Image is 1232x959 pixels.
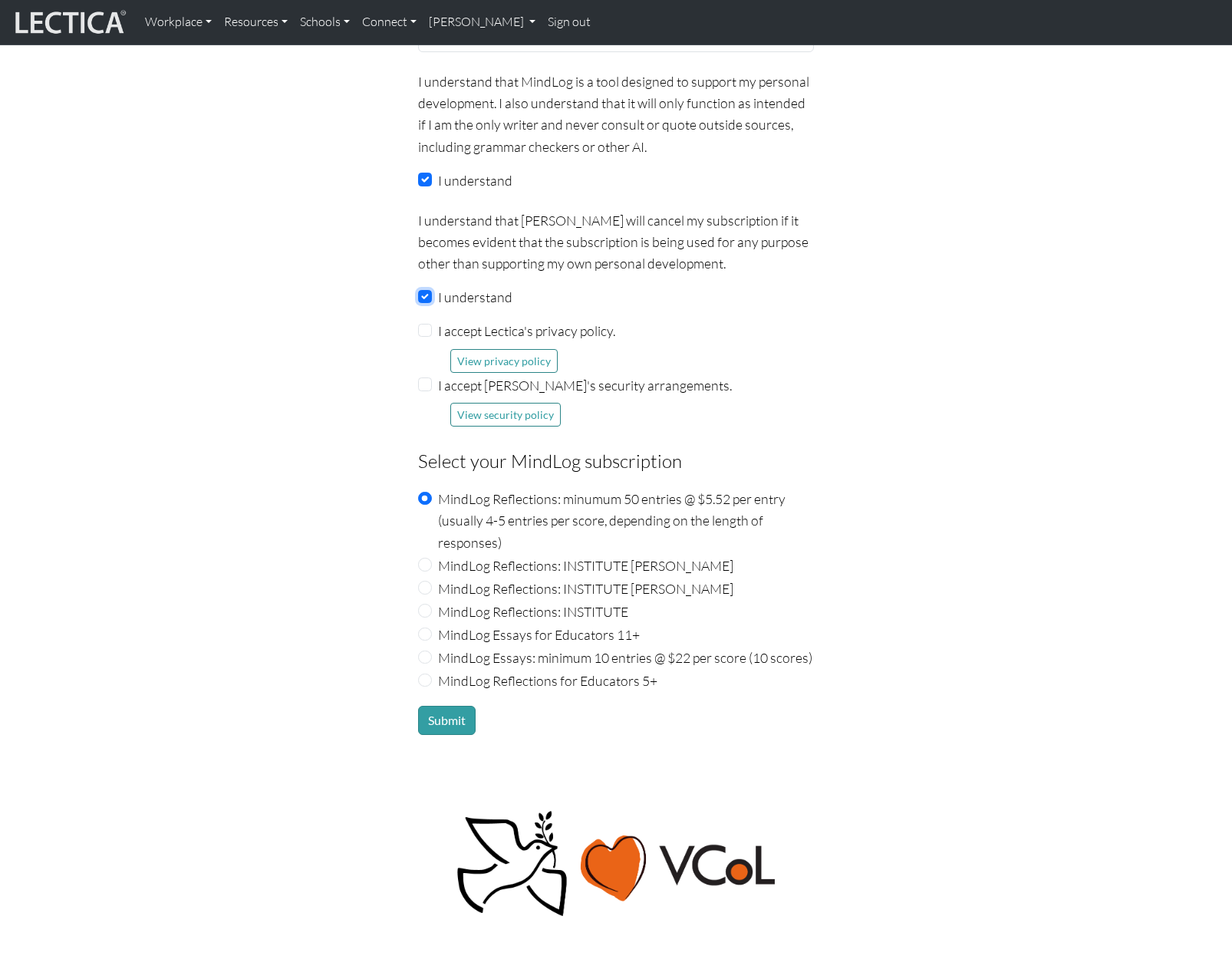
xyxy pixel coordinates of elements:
[139,6,218,38] a: Workplace
[438,170,512,191] label: I understand
[423,6,542,38] a: [PERSON_NAME]
[438,555,733,576] label: MindLog Reflections: INSTITUTE [PERSON_NAME]
[418,71,814,157] p: I understand that MindLog is a tool designed to support my personal development. I also understan...
[418,447,814,476] legend: Select your MindLog subscription
[356,6,423,38] a: Connect
[438,601,628,622] label: MindLog Reflections: INSTITUTE
[542,6,597,38] a: Sign out
[438,670,657,691] label: MindLog Reflections for Educators 5+
[438,624,640,645] label: MindLog Essays for Educators 11+
[450,403,561,427] button: View security policy
[438,374,732,396] label: I accept [PERSON_NAME]'s security arrangements.
[218,6,294,38] a: Resources
[438,488,814,552] label: MindLog Reflections: minumum 50 entries @ $5.52 per entry (usually 4-5 entries per score, dependi...
[294,6,356,38] a: Schools
[438,286,512,308] label: I understand
[438,578,733,599] label: MindLog Reflections: INSTITUTE [PERSON_NAME]
[438,647,812,668] label: MindLog Essays: minimum 10 entries @ $22 per score (10 scores)
[418,706,476,735] button: Submit
[452,809,780,920] img: Peace, love, VCoL
[450,349,558,373] button: View privacy policy
[438,320,615,341] label: I accept Lectica's privacy policy.
[12,8,127,37] img: lecticalive
[418,209,814,274] p: I understand that [PERSON_NAME] will cancel my subscription if it becomes evident that the subscr...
